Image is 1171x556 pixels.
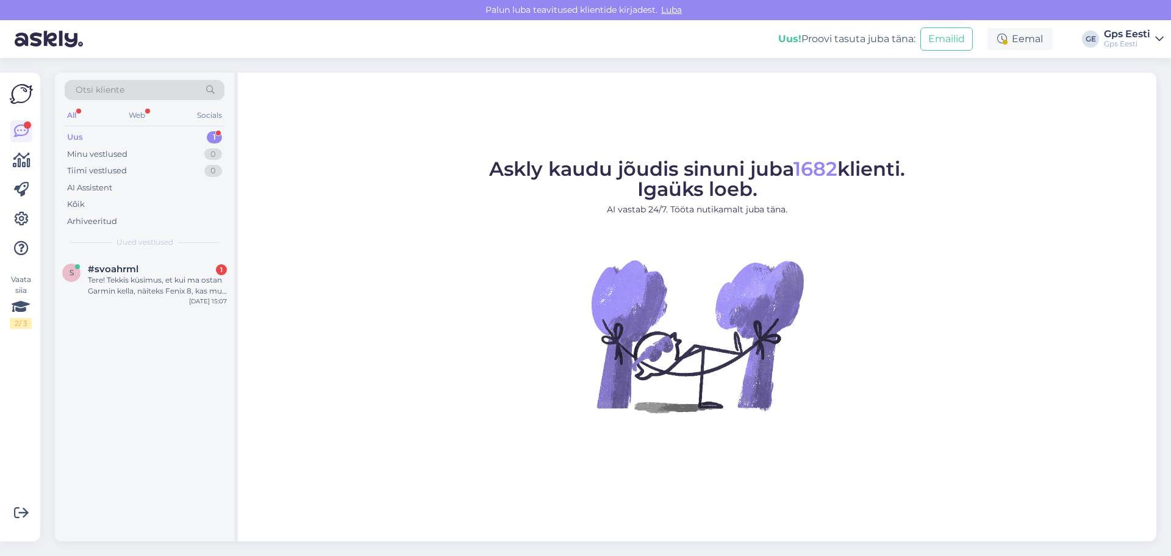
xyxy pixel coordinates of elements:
[116,237,173,248] span: Uued vestlused
[204,148,222,161] div: 0
[67,198,85,211] div: Kõik
[207,131,222,143] div: 1
[1082,31,1099,48] div: GE
[778,32,915,46] div: Proovi tasuta juba täna:
[70,268,74,277] span: s
[489,157,905,201] span: Askly kaudu jõudis sinuni juba klienti. Igaüks loeb.
[67,215,117,228] div: Arhiveeritud
[216,264,227,275] div: 1
[76,84,124,96] span: Otsi kliente
[10,274,32,329] div: Vaata siia
[657,4,686,15] span: Luba
[67,131,83,143] div: Uus
[920,27,973,51] button: Emailid
[67,182,112,194] div: AI Assistent
[10,318,32,329] div: 2 / 3
[587,226,807,446] img: No Chat active
[88,275,227,297] div: Tere! Tekkis küsimus, et kui ma ostan Garmin kella, näiteks Fenix 8, kas mul oleks võimalik kella...
[189,297,227,306] div: [DATE] 15:07
[1104,29,1164,49] a: Gps EestiGps Eesti
[204,165,222,177] div: 0
[1104,29,1150,39] div: Gps Eesti
[10,82,33,106] img: Askly Logo
[793,157,837,181] span: 1682
[126,107,148,123] div: Web
[489,203,905,216] p: AI vastab 24/7. Tööta nutikamalt juba täna.
[1104,39,1150,49] div: Gps Eesti
[67,165,127,177] div: Tiimi vestlused
[88,264,138,275] span: #svoahrml
[195,107,224,123] div: Socials
[987,28,1053,50] div: Eemal
[67,148,127,161] div: Minu vestlused
[778,33,801,45] b: Uus!
[65,107,79,123] div: All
